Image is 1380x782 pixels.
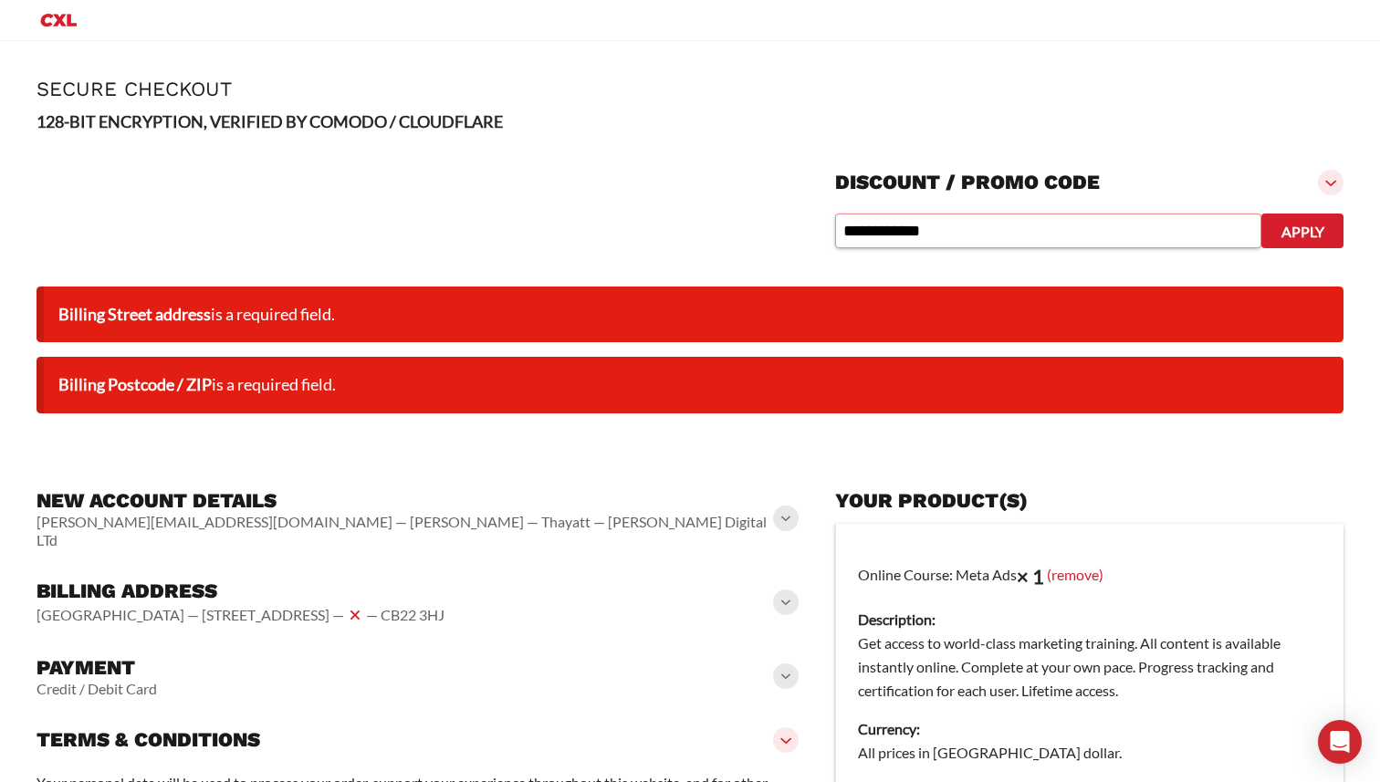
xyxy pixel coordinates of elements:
[1017,564,1044,589] strong: × 1
[58,304,335,324] a: Billing Street addressis a required field.
[835,170,1100,195] h3: Discount / promo code
[37,604,444,626] vaadin-horizontal-layout: [GEOGRAPHIC_DATA] — [STREET_ADDRESS] — — CB22 3HJ
[1047,566,1103,583] a: (remove)
[58,374,212,394] strong: Billing Postcode / ZIP
[37,655,157,681] h3: Payment
[858,741,1322,765] dd: All prices in [GEOGRAPHIC_DATA] dollar.
[858,717,1322,741] dt: Currency:
[37,727,260,753] h3: Terms & conditions
[37,513,777,549] vaadin-horizontal-layout: [PERSON_NAME][EMAIL_ADDRESS][DOMAIN_NAME] — [PERSON_NAME] — Thayatt — [PERSON_NAME] Digital LTd
[58,304,211,324] strong: Billing Street address
[37,488,777,514] h3: New account details
[1261,214,1343,248] button: Apply
[37,78,1343,100] h1: Secure Checkout
[858,631,1322,703] dd: Get access to world-class marketing training. All content is available instantly online. Complete...
[858,608,1322,631] dt: Description:
[37,680,157,698] vaadin-horizontal-layout: Credit / Debit Card
[37,579,444,604] h3: Billing address
[1318,720,1362,764] div: Open Intercom Messenger
[58,374,336,394] a: Billing Postcode / ZIPis a required field.
[37,111,503,131] strong: 128-BIT ENCRYPTION, VERIFIED BY COMODO / CLOUDFLARE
